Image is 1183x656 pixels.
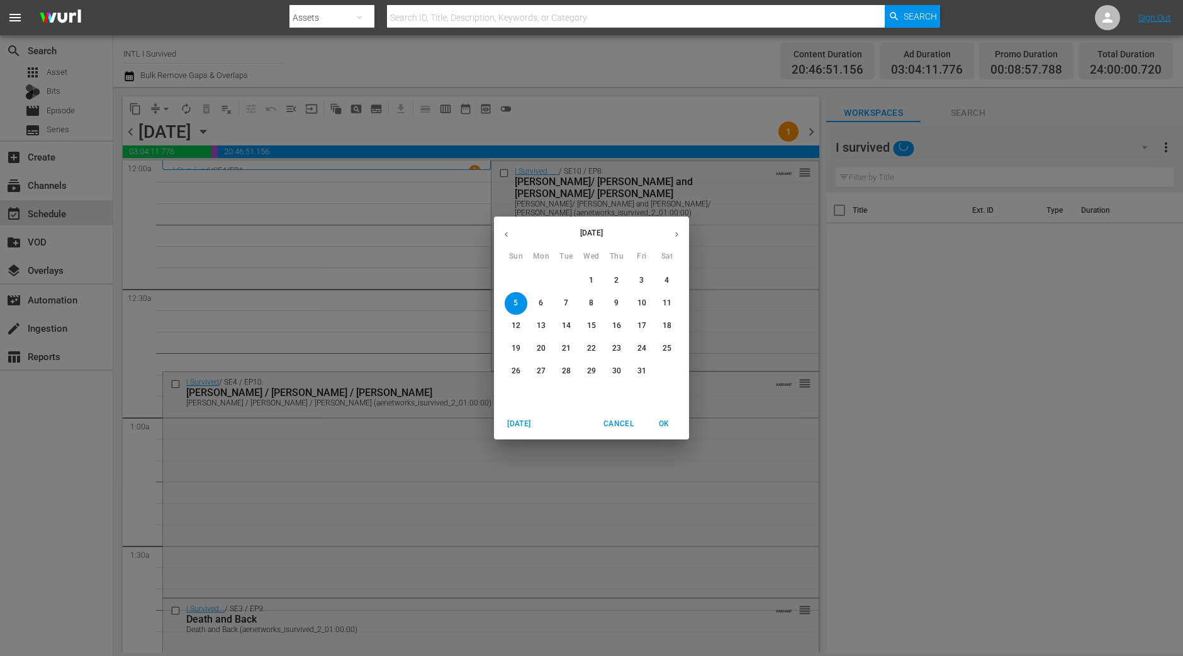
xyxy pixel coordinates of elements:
p: 1 [589,275,593,286]
button: 20 [530,337,552,360]
button: 16 [605,315,628,337]
p: 15 [587,320,596,331]
button: 24 [631,337,653,360]
p: 6 [539,298,543,308]
p: 4 [664,275,669,286]
button: 21 [555,337,578,360]
p: 14 [562,320,571,331]
button: 23 [605,337,628,360]
button: 12 [505,315,527,337]
p: 16 [612,320,621,331]
button: 22 [580,337,603,360]
p: 5 [513,298,518,308]
button: 1 [580,269,603,292]
button: 11 [656,292,678,315]
span: Sat [656,251,678,263]
p: 21 [562,343,571,354]
button: 6 [530,292,552,315]
button: Cancel [598,414,639,434]
span: Mon [530,251,552,263]
button: 19 [505,337,527,360]
img: ans4CAIJ8jUAAAAAAAAAAAAAAAAAAAAAAAAgQb4GAAAAAAAAAAAAAAAAAAAAAAAAJMjXAAAAAAAAAAAAAAAAAAAAAAAAgAT5G... [30,3,91,33]
span: Tue [555,251,578,263]
button: 3 [631,269,653,292]
p: 22 [587,343,596,354]
p: 17 [637,320,646,331]
span: Sun [505,251,527,263]
button: [DATE] [499,414,539,434]
p: 26 [512,366,520,376]
p: 30 [612,366,621,376]
p: 18 [663,320,671,331]
button: OK [644,414,684,434]
button: 17 [631,315,653,337]
p: 7 [564,298,568,308]
button: 18 [656,315,678,337]
p: 11 [663,298,671,308]
p: 9 [614,298,619,308]
button: 27 [530,360,552,383]
p: 20 [537,343,546,354]
p: 23 [612,343,621,354]
p: 8 [589,298,593,308]
a: Sign Out [1138,13,1171,23]
p: 13 [537,320,546,331]
button: 10 [631,292,653,315]
span: Fri [631,251,653,263]
button: 9 [605,292,628,315]
button: 13 [530,315,552,337]
button: 2 [605,269,628,292]
button: 8 [580,292,603,315]
p: 29 [587,366,596,376]
button: 30 [605,360,628,383]
button: 14 [555,315,578,337]
p: 31 [637,366,646,376]
button: 15 [580,315,603,337]
button: 7 [555,292,578,315]
p: 19 [512,343,520,354]
span: Cancel [603,417,634,431]
button: 29 [580,360,603,383]
p: 27 [537,366,546,376]
p: 24 [637,343,646,354]
span: Wed [580,251,603,263]
button: 26 [505,360,527,383]
p: 28 [562,366,571,376]
span: OK [649,417,679,431]
span: [DATE] [504,417,534,431]
button: 5 [505,292,527,315]
button: 25 [656,337,678,360]
p: [DATE] [519,227,664,239]
p: 3 [639,275,644,286]
span: Thu [605,251,628,263]
p: 2 [614,275,619,286]
span: Search [904,5,937,28]
button: 4 [656,269,678,292]
button: 31 [631,360,653,383]
p: 12 [512,320,520,331]
p: 10 [637,298,646,308]
button: 28 [555,360,578,383]
span: menu [8,10,23,25]
p: 25 [663,343,671,354]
